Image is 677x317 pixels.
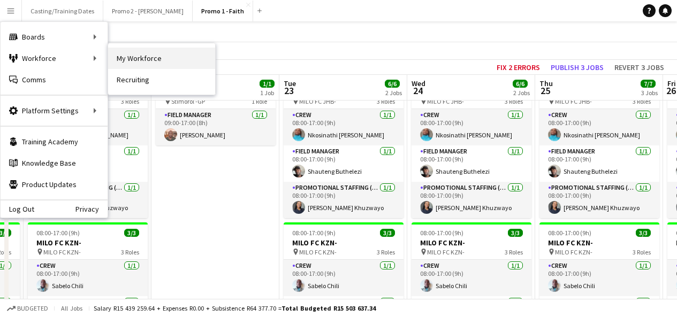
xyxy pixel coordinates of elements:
span: Stimorol -GP [171,97,205,105]
span: 25 [538,84,553,97]
app-card-role: Crew1/108:00-17:00 (9h)Sabelo Chili [412,260,531,296]
app-card-role: Promotional Staffing (Brand Ambassadors)1/108:00-17:00 (9h)[PERSON_NAME] Khuzwayo [539,182,659,218]
span: 3 Roles [377,248,395,256]
span: MILO FC KZN- [555,248,592,256]
span: 6/6 [385,80,400,88]
span: MILO FC KZN- [427,248,465,256]
span: 08:00-17:00 (9h) [292,229,336,237]
a: Recruiting [108,69,215,90]
span: 3/3 [380,229,395,237]
a: Log Out [1,205,34,213]
app-card-role: Field Manager1/108:00-17:00 (9h)Shauteng Buthelezi [539,145,659,182]
app-card-role: Crew1/108:00-17:00 (9h)Nkosinathi [PERSON_NAME] [284,109,404,145]
app-card-role: Crew1/108:00-17:00 (9h)Sabelo Chili [28,260,148,296]
div: Salary R15 439 259.64 + Expenses R0.00 + Subsistence R64 377.70 = [94,304,376,312]
div: Boards [1,26,108,48]
app-job-card: 08:00-17:00 (9h)3/3MILO FC JHB- MILO FC JHB-3 RolesCrew1/108:00-17:00 (9h)Nkosinathi [PERSON_NAME... [539,72,659,218]
h3: MILO FC KZN- [28,238,148,248]
app-card-role: Crew1/108:00-17:00 (9h)Nkosinathi [PERSON_NAME] [539,109,659,145]
span: 3 Roles [633,97,651,105]
button: Fix 2 errors [492,60,544,74]
div: Platform Settings [1,100,108,121]
a: My Workforce [108,48,215,69]
span: MILO FC JHB- [555,97,592,105]
app-card-role: Crew1/108:00-17:00 (9h)Sabelo Chili [539,260,659,296]
div: 1 Job [260,89,274,97]
span: 1 Role [252,97,267,105]
span: 3/3 [124,229,139,237]
span: 23 [282,84,296,97]
span: 3 Roles [505,248,523,256]
span: All jobs [59,304,85,312]
app-card-role: Crew1/108:00-17:00 (9h)Sabelo Chili [284,260,404,296]
div: 2 Jobs [385,89,402,97]
span: Total Budgeted R15 503 637.34 [282,304,376,312]
h3: MILO FC KZN- [412,238,531,248]
app-card-role: Field Manager1/108:00-17:00 (9h)Shauteng Buthelezi [412,145,531,182]
h3: MILO FC KZN- [539,238,659,248]
span: 3 Roles [121,248,139,256]
button: Publish 3 jobs [546,60,608,74]
span: 3/3 [508,229,523,237]
button: Promo 1 - Faith [193,1,253,21]
span: MILO FC JHB- [299,97,336,105]
span: MILO FC JHB- [427,97,464,105]
span: 08:00-17:00 (9h) [548,229,591,237]
span: 1/1 [260,80,275,88]
a: Privacy [75,205,108,213]
span: 3 Roles [633,248,651,256]
span: 3/3 [636,229,651,237]
app-job-card: 08:00-17:00 (9h)3/3MILO FC JHB- MILO FC JHB-3 RolesCrew1/108:00-17:00 (9h)Nkosinathi [PERSON_NAME... [284,72,404,218]
div: 3 Jobs [641,89,658,97]
span: MILO FC KZN- [299,248,337,256]
h3: MILO FC KZN- [284,238,404,248]
a: Training Academy [1,131,108,152]
a: Knowledge Base [1,152,108,174]
span: Wed [412,79,425,88]
app-card-role: Promotional Staffing (Brand Ambassadors)1/108:00-17:00 (9h)[PERSON_NAME] Khuzwayo [412,182,531,218]
a: Product Updates [1,174,108,195]
div: Workforce [1,48,108,69]
span: Fri [667,79,676,88]
app-card-role: Promotional Staffing (Brand Ambassadors)1/108:00-17:00 (9h)[PERSON_NAME] Khuzwayo [284,182,404,218]
span: MILO FC KZN- [43,248,81,256]
span: 08:00-17:00 (9h) [420,229,463,237]
button: Promo 2 - [PERSON_NAME] [103,1,193,21]
span: Tue [284,79,296,88]
button: Budgeted [5,303,50,314]
span: 3 Roles [505,97,523,105]
button: Casting/Training Dates [22,1,103,21]
span: Thu [539,79,553,88]
span: 3 Roles [121,97,139,105]
div: 2 Jobs [513,89,530,97]
span: 24 [410,84,425,97]
span: 3 Roles [377,97,395,105]
app-job-card: 08:00-17:00 (9h)3/3MILO FC JHB- MILO FC JHB-3 RolesCrew1/108:00-17:00 (9h)Nkosinathi [PERSON_NAME... [412,72,531,218]
span: Budgeted [17,305,48,312]
app-card-role: Field Manager1/108:00-17:00 (9h)Shauteng Buthelezi [284,145,404,182]
span: 08:00-17:00 (9h) [36,229,80,237]
app-job-card: 09:00-17:00 (8h)1/1Stimorol -GP Stimorol -GP1 RoleField Manager1/109:00-17:00 (8h)[PERSON_NAME] [156,72,276,145]
span: 6/6 [513,80,528,88]
span: 7/7 [641,80,656,88]
app-card-role: Crew1/108:00-17:00 (9h)Nkosinathi [PERSON_NAME] [412,109,531,145]
span: 26 [666,84,676,97]
app-card-role: Field Manager1/109:00-17:00 (8h)[PERSON_NAME] [156,109,276,145]
button: Revert 3 jobs [610,60,668,74]
a: Comms [1,69,108,90]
